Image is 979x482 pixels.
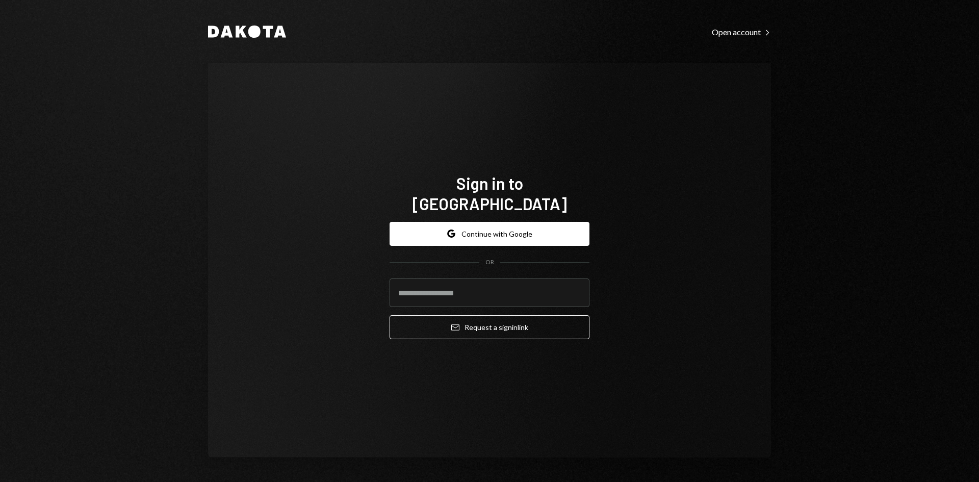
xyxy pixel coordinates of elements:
div: Open account [712,27,771,37]
h1: Sign in to [GEOGRAPHIC_DATA] [390,173,589,214]
button: Request a signinlink [390,315,589,339]
a: Open account [712,26,771,37]
div: OR [485,258,494,267]
button: Continue with Google [390,222,589,246]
